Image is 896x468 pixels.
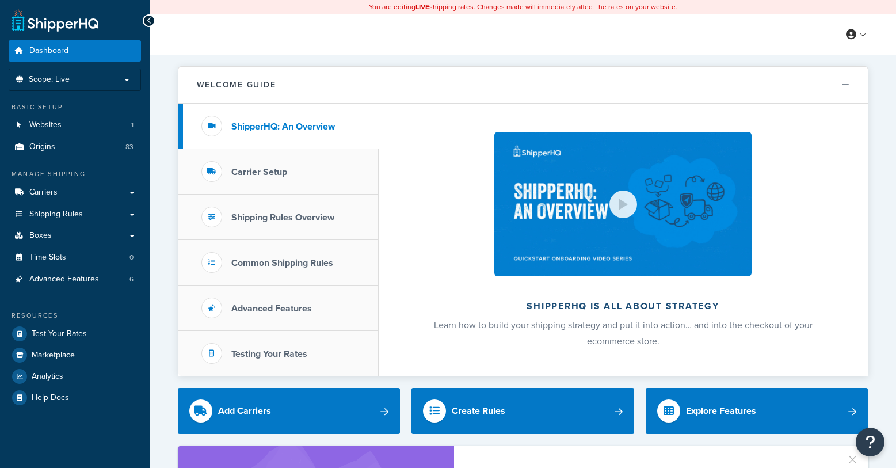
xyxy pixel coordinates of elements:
[29,75,70,85] span: Scope: Live
[29,253,66,262] span: Time Slots
[29,210,83,219] span: Shipping Rules
[9,247,141,268] li: Time Slots
[9,345,141,366] a: Marketplace
[131,120,134,130] span: 1
[125,142,134,152] span: 83
[9,115,141,136] li: Websites
[9,102,141,112] div: Basic Setup
[129,275,134,284] span: 6
[29,142,55,152] span: Origins
[231,349,307,359] h3: Testing Your Rates
[9,269,141,290] a: Advanced Features6
[686,403,756,419] div: Explore Features
[178,388,401,434] a: Add Carriers
[9,40,141,62] a: Dashboard
[856,428,884,456] button: Open Resource Center
[9,387,141,408] a: Help Docs
[231,212,334,223] h3: Shipping Rules Overview
[646,388,868,434] a: Explore Features
[32,393,69,403] span: Help Docs
[9,269,141,290] li: Advanced Features
[494,132,751,276] img: ShipperHQ is all about strategy
[231,167,287,177] h3: Carrier Setup
[9,225,141,246] a: Boxes
[9,204,141,225] a: Shipping Rules
[29,231,52,241] span: Boxes
[9,311,141,321] div: Resources
[415,2,429,12] b: LIVE
[411,388,634,434] a: Create Rules
[452,403,505,419] div: Create Rules
[32,372,63,382] span: Analytics
[231,258,333,268] h3: Common Shipping Rules
[231,303,312,314] h3: Advanced Features
[29,120,62,130] span: Websites
[9,136,141,158] li: Origins
[29,46,68,56] span: Dashboard
[9,366,141,387] a: Analytics
[32,329,87,339] span: Test Your Rates
[9,182,141,203] a: Carriers
[9,136,141,158] a: Origins83
[29,275,99,284] span: Advanced Features
[129,253,134,262] span: 0
[9,115,141,136] a: Websites1
[32,351,75,360] span: Marketplace
[434,318,813,348] span: Learn how to build your shipping strategy and put it into action… and into the checkout of your e...
[9,169,141,179] div: Manage Shipping
[231,121,335,132] h3: ShipperHQ: An Overview
[29,188,58,197] span: Carriers
[197,81,276,89] h2: Welcome Guide
[9,324,141,344] a: Test Your Rates
[178,67,868,104] button: Welcome Guide
[9,247,141,268] a: Time Slots0
[218,403,271,419] div: Add Carriers
[409,301,837,311] h2: ShipperHQ is all about strategy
